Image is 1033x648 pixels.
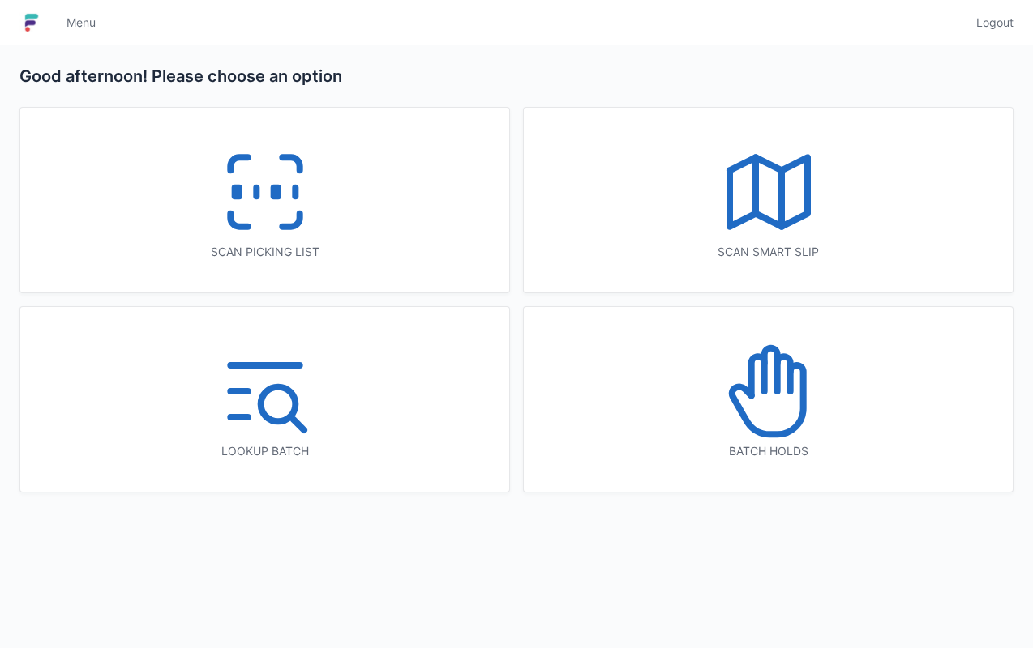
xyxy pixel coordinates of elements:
[53,443,477,459] div: Lookup batch
[976,15,1014,31] span: Logout
[19,107,510,293] a: Scan picking list
[523,107,1014,293] a: Scan smart slip
[66,15,96,31] span: Menu
[53,244,477,260] div: Scan picking list
[967,8,1014,37] a: Logout
[556,244,980,260] div: Scan smart slip
[19,10,44,36] img: logo-small.jpg
[19,306,510,492] a: Lookup batch
[19,65,1014,87] h2: Good afternoon! Please choose an option
[556,443,980,459] div: Batch holds
[57,8,105,37] a: Menu
[523,306,1014,492] a: Batch holds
